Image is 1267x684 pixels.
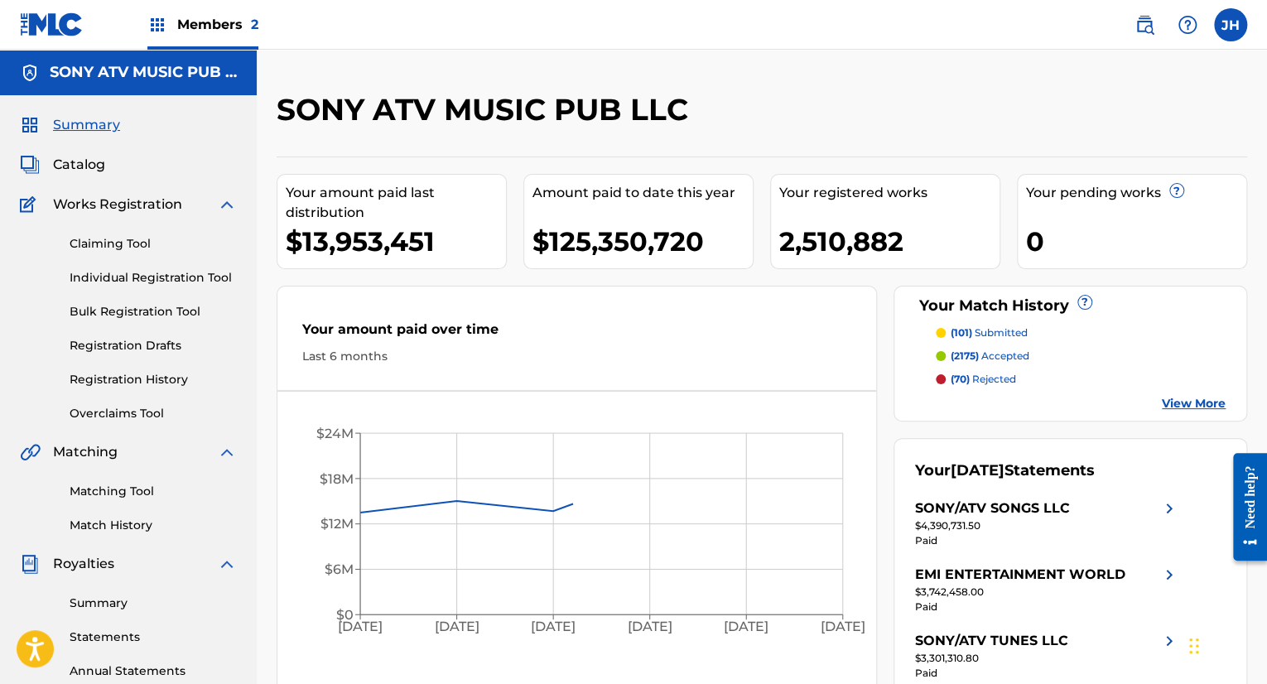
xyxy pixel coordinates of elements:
a: Match History [70,517,237,534]
a: SONY/ATV TUNES LLCright chevron icon$3,301,310.80Paid [915,631,1179,681]
div: $13,953,451 [286,223,506,260]
h2: SONY ATV MUSIC PUB LLC [277,91,696,128]
a: SummarySummary [20,115,120,135]
div: Your Statements [915,460,1095,482]
span: [DATE] [951,461,1004,479]
span: Matching [53,442,118,462]
img: expand [217,554,237,574]
tspan: [DATE] [628,619,672,634]
div: 0 [1026,223,1246,260]
tspan: [DATE] [724,619,768,634]
p: rejected [951,372,1016,387]
img: Works Registration [20,195,41,214]
a: Claiming Tool [70,235,237,253]
img: Catalog [20,155,40,175]
tspan: $0 [336,607,354,623]
tspan: [DATE] [531,619,576,634]
div: Your pending works [1026,183,1246,203]
a: Annual Statements [70,662,237,680]
a: Matching Tool [70,483,237,500]
span: Summary [53,115,120,135]
div: $3,742,458.00 [915,585,1179,600]
div: 2,510,882 [779,223,1000,260]
span: (101) [951,326,972,339]
img: Royalties [20,554,40,574]
span: Catalog [53,155,105,175]
img: right chevron icon [1159,565,1179,585]
span: Members [177,15,258,34]
span: ? [1170,184,1183,197]
a: Individual Registration Tool [70,269,237,287]
span: (70) [951,373,970,385]
a: Public Search [1128,8,1161,41]
span: (2175) [951,349,979,362]
tspan: $12M [320,516,354,532]
p: submitted [951,325,1028,340]
img: search [1135,15,1154,35]
iframe: Chat Widget [1184,605,1267,684]
a: (2175) accepted [936,349,1226,364]
a: Registration Drafts [70,337,237,354]
div: Your amount paid over time [302,320,851,348]
span: ? [1078,296,1091,309]
div: Amount paid to date this year [532,183,753,203]
img: Accounts [20,63,40,83]
img: Summary [20,115,40,135]
img: expand [217,195,237,214]
div: EMI ENTERTAINMENT WORLD [915,565,1125,585]
a: View More [1162,395,1226,412]
tspan: $24M [316,426,354,441]
a: Statements [70,629,237,646]
div: Drag [1189,621,1199,671]
div: $3,301,310.80 [915,651,1179,666]
div: Last 6 months [302,348,851,365]
span: Royalties [53,554,114,574]
div: Your Match History [915,295,1226,317]
img: right chevron icon [1159,631,1179,651]
iframe: Resource Center [1221,440,1267,573]
a: (101) submitted [936,325,1226,340]
div: SONY/ATV SONGS LLC [915,499,1070,518]
div: $125,350,720 [532,223,753,260]
a: SONY/ATV SONGS LLCright chevron icon$4,390,731.50Paid [915,499,1179,548]
tspan: [DATE] [821,619,865,634]
div: Your amount paid last distribution [286,183,506,223]
a: Bulk Registration Tool [70,303,237,320]
a: EMI ENTERTAINMENT WORLDright chevron icon$3,742,458.00Paid [915,565,1179,614]
a: Overclaims Tool [70,405,237,422]
tspan: [DATE] [435,619,479,634]
div: Paid [915,533,1179,548]
h5: SONY ATV MUSIC PUB LLC [50,63,237,82]
span: 2 [251,17,258,32]
a: Summary [70,595,237,612]
div: Paid [915,600,1179,614]
div: Paid [915,666,1179,681]
a: (70) rejected [936,372,1226,387]
tspan: $18M [320,470,354,486]
div: Your registered works [779,183,1000,203]
img: Top Rightsholders [147,15,167,35]
img: MLC Logo [20,12,84,36]
div: SONY/ATV TUNES LLC [915,631,1068,651]
tspan: [DATE] [338,619,383,634]
div: User Menu [1214,8,1247,41]
p: accepted [951,349,1029,364]
img: expand [217,442,237,462]
img: right chevron icon [1159,499,1179,518]
a: Registration History [70,371,237,388]
div: Help [1171,8,1204,41]
div: $4,390,731.50 [915,518,1179,533]
tspan: $6M [325,561,354,577]
img: Matching [20,442,41,462]
img: help [1178,15,1197,35]
a: CatalogCatalog [20,155,105,175]
span: Works Registration [53,195,182,214]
